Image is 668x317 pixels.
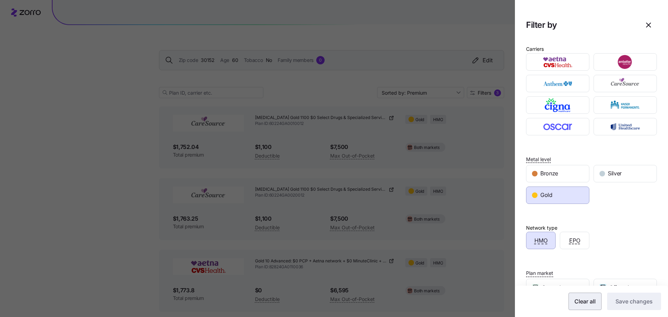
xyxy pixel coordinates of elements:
[526,45,544,53] div: Carriers
[526,156,551,163] span: Metal level
[609,283,643,292] span: Off exchange
[607,293,661,310] button: Save changes
[569,236,580,245] span: EPO
[526,224,557,232] div: Network type
[532,98,583,112] img: Cigna Healthcare
[532,120,583,134] img: Oscar
[615,297,653,306] span: Save changes
[600,77,651,90] img: CareSource
[600,120,651,134] img: UnitedHealthcare
[600,98,651,112] img: Kaiser Permanente
[600,55,651,69] img: Ambetter
[574,297,596,306] span: Clear all
[534,236,548,245] span: HMO
[540,169,558,178] span: Bronze
[532,55,583,69] img: Aetna CVS Health
[526,19,557,30] h1: Filter by
[568,293,602,310] button: Clear all
[526,270,553,277] span: Plan market
[532,77,583,90] img: Anthem
[542,283,575,292] span: On exchange
[608,169,622,178] span: Silver
[540,191,552,199] span: Gold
